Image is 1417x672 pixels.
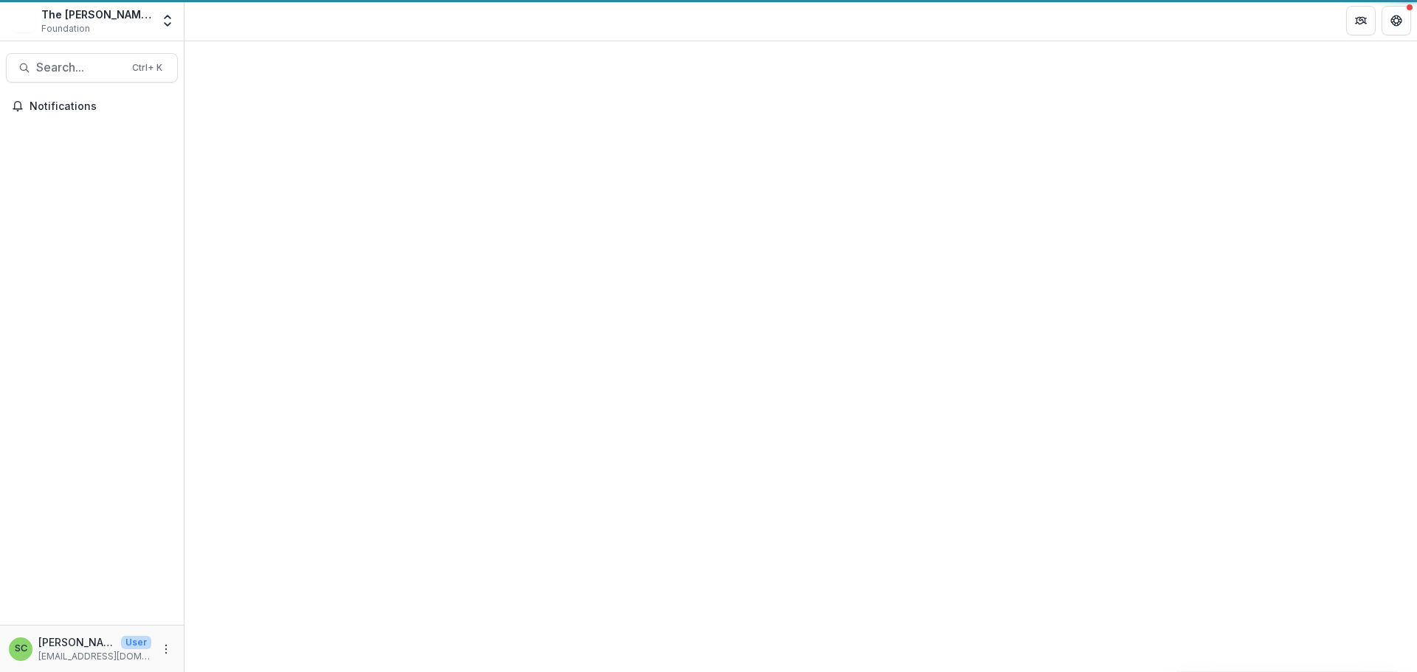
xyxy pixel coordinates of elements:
[6,53,178,83] button: Search...
[6,94,178,118] button: Notifications
[1382,6,1411,35] button: Get Help
[38,634,115,650] p: [PERSON_NAME]
[36,60,123,75] span: Search...
[121,636,151,649] p: User
[30,100,172,113] span: Notifications
[129,60,165,76] div: Ctrl + K
[1346,6,1376,35] button: Partners
[190,10,253,31] nav: breadcrumb
[38,650,151,663] p: [EMAIL_ADDRESS][DOMAIN_NAME]
[41,7,151,22] div: The [PERSON_NAME] Foundation
[157,6,178,35] button: Open entity switcher
[15,644,27,654] div: Sonia Cavalli
[157,640,175,658] button: More
[41,22,90,35] span: Foundation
